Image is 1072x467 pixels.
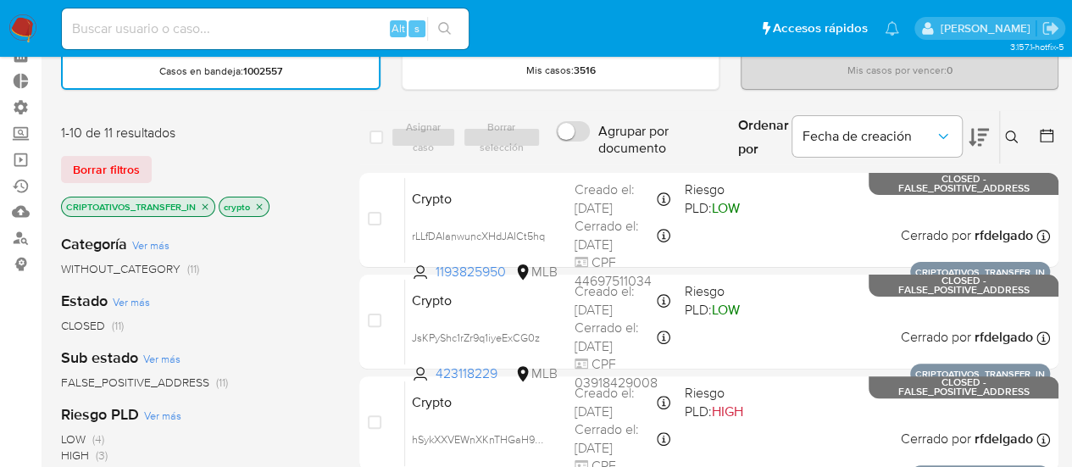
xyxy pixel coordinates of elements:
[1041,19,1059,37] a: Salir
[1009,40,1064,53] span: 3.157.1-hotfix-5
[940,20,1036,36] p: nicolas.tyrkiel@mercadolibre.com
[773,19,868,37] span: Accesos rápidos
[62,18,469,40] input: Buscar usuario o caso...
[414,20,419,36] span: s
[885,21,899,36] a: Notificaciones
[392,20,405,36] span: Alt
[427,17,462,41] button: search-icon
